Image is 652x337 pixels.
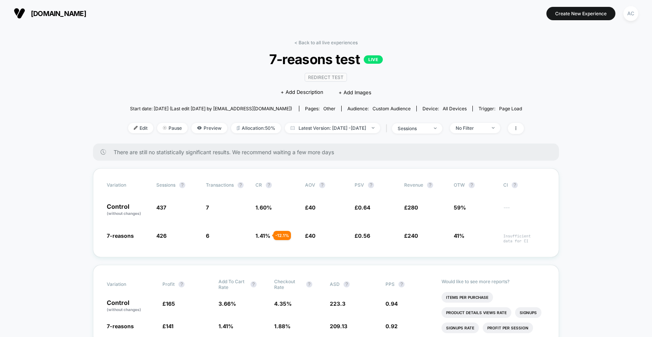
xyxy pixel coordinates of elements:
span: £ [404,232,418,239]
span: 7-reasons [107,232,134,239]
li: Profit Per Session [483,322,533,333]
button: ? [306,281,312,287]
img: end [434,127,437,129]
div: AC [623,6,638,21]
span: Add To Cart Rate [218,279,247,290]
span: Transactions [206,182,234,188]
span: 437 [156,204,166,211]
span: 40 [308,204,315,211]
span: £ [305,232,315,239]
span: Sessions [156,182,175,188]
img: end [492,127,495,129]
span: Page Load [499,106,522,111]
span: PSV [355,182,364,188]
span: Checkout Rate [274,279,302,290]
span: CI [503,182,545,188]
span: 240 [408,232,418,239]
button: ? [469,182,475,188]
span: other [323,106,336,111]
span: 223.3 [330,300,345,307]
button: ? [266,182,272,188]
span: all devices [443,106,467,111]
span: ASD [330,281,340,287]
p: Control [107,300,155,313]
span: Allocation: 50% [231,123,281,133]
span: Preview [191,123,227,133]
span: Insufficient data for CI [503,234,545,243]
span: 1.41 % [255,232,270,239]
button: ? [344,281,350,287]
div: Audience: [347,106,411,111]
span: 209.13 [330,323,347,329]
div: sessions [398,126,428,131]
span: Pause [157,123,188,133]
p: Control [107,203,149,216]
span: 7 [206,204,209,211]
span: Custom Audience [373,106,411,111]
a: < Back to all live experiences [294,40,358,45]
span: OTW [454,182,496,188]
span: 0.56 [358,232,370,239]
span: 7-reasons [107,323,134,329]
img: end [163,126,167,130]
span: 165 [166,300,175,307]
div: Pages: [305,106,336,111]
img: rebalance [237,126,240,130]
span: 4.35 % [274,300,292,307]
span: £ [305,204,315,211]
span: 7-reasons test [148,51,504,67]
span: £ [162,300,175,307]
span: + Add Images [339,89,371,95]
button: [DOMAIN_NAME] [11,7,88,19]
span: 141 [166,323,173,329]
span: Edit [128,123,153,133]
img: end [372,127,374,129]
span: Variation [107,279,149,290]
span: £ [355,204,370,211]
span: £ [355,232,370,239]
button: ? [251,281,257,287]
img: edit [134,126,138,130]
img: calendar [291,126,295,130]
span: (without changes) [107,211,141,216]
span: Start date: [DATE] (Last edit [DATE] by [EMAIL_ADDRESS][DOMAIN_NAME]) [130,106,292,111]
span: 59% [454,204,466,211]
div: Trigger: [479,106,522,111]
span: 426 [156,232,167,239]
span: CR [255,182,262,188]
button: ? [178,281,185,287]
button: ? [398,281,405,287]
span: 40 [308,232,315,239]
span: Latest Version: [DATE] - [DATE] [285,123,380,133]
span: 1.88 % [274,323,291,329]
button: ? [319,182,325,188]
span: 0.64 [358,204,370,211]
span: Device: [416,106,472,111]
span: 0.92 [385,323,398,329]
img: Visually logo [14,8,25,19]
span: £ [404,204,418,211]
span: 0.94 [385,300,398,307]
p: LIVE [364,55,383,64]
span: PPS [385,281,395,287]
li: Signups Rate [442,322,479,333]
span: AOV [305,182,315,188]
span: 280 [408,204,418,211]
span: 6 [206,232,209,239]
span: [DOMAIN_NAME] [31,10,86,18]
button: ? [368,182,374,188]
span: (without changes) [107,307,141,312]
li: Items Per Purchase [442,292,493,303]
span: £ [162,323,173,329]
span: --- [503,205,545,216]
div: - 12.1 % [273,231,291,240]
span: | [384,123,392,134]
button: Create New Experience [546,7,615,20]
span: Variation [107,182,149,188]
button: AC [621,6,641,21]
span: There are still no statistically significant results. We recommend waiting a few more days [114,149,544,155]
button: ? [179,182,185,188]
span: 1.41 % [218,323,233,329]
button: ? [512,182,518,188]
span: 1.60 % [255,204,272,211]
